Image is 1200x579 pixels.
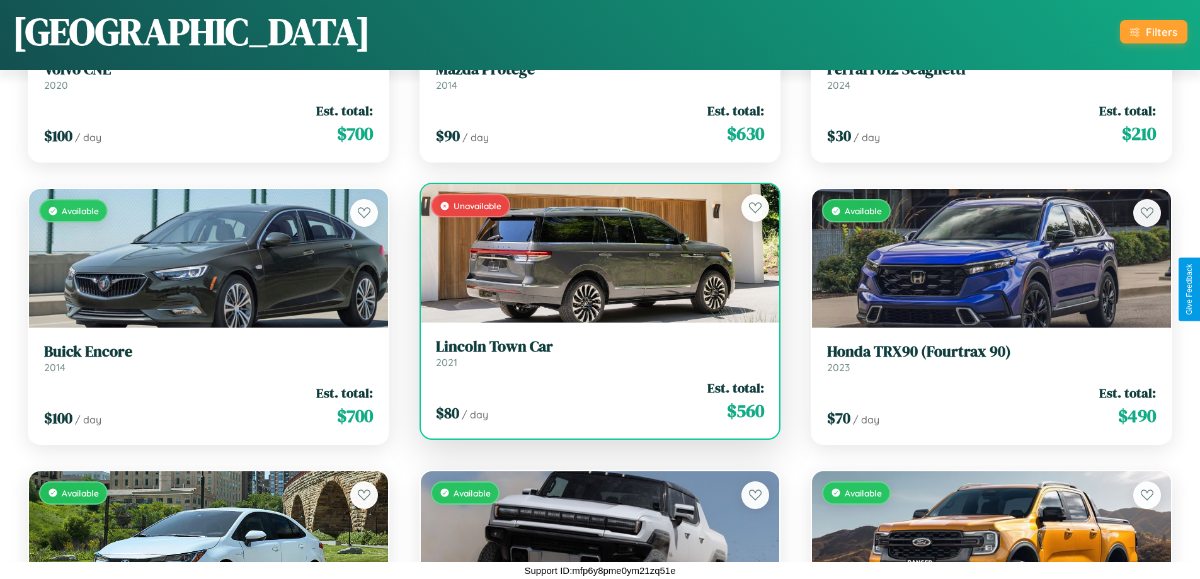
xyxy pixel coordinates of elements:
[436,60,765,79] h3: Mazda Protege
[845,488,882,498] span: Available
[827,361,850,374] span: 2023
[854,131,880,144] span: / day
[1120,20,1187,43] button: Filters
[827,60,1156,79] h3: Ferrari 612 Scaglietti
[827,79,850,91] span: 2024
[44,343,373,361] h3: Buick Encore
[44,79,68,91] span: 2020
[75,131,101,144] span: / day
[454,488,491,498] span: Available
[436,338,765,356] h3: Lincoln Town Car
[44,125,72,146] span: $ 100
[827,408,850,428] span: $ 70
[462,131,489,144] span: / day
[1122,121,1156,146] span: $ 210
[44,60,373,91] a: Volvo CNE2020
[727,398,764,423] span: $ 560
[827,125,851,146] span: $ 30
[44,60,373,79] h3: Volvo CNE
[436,403,459,423] span: $ 80
[316,101,373,120] span: Est. total:
[1099,384,1156,402] span: Est. total:
[1146,25,1177,38] div: Filters
[44,343,373,374] a: Buick Encore2014
[44,361,66,374] span: 2014
[827,60,1156,91] a: Ferrari 612 Scaglietti2024
[1118,403,1156,428] span: $ 490
[436,338,765,369] a: Lincoln Town Car2021
[62,488,99,498] span: Available
[524,562,675,579] p: Support ID: mfp6y8pme0ym21zq51e
[707,101,764,120] span: Est. total:
[316,384,373,402] span: Est. total:
[853,413,879,426] span: / day
[436,356,457,369] span: 2021
[1185,264,1194,315] div: Give Feedback
[337,403,373,428] span: $ 700
[13,6,370,57] h1: [GEOGRAPHIC_DATA]
[436,125,460,146] span: $ 90
[75,413,101,426] span: / day
[1099,101,1156,120] span: Est. total:
[337,121,373,146] span: $ 700
[44,408,72,428] span: $ 100
[462,408,488,421] span: / day
[436,79,457,91] span: 2014
[454,200,501,211] span: Unavailable
[727,121,764,146] span: $ 630
[845,205,882,216] span: Available
[827,343,1156,361] h3: Honda TRX90 (Fourtrax 90)
[436,60,765,91] a: Mazda Protege2014
[707,379,764,397] span: Est. total:
[827,343,1156,374] a: Honda TRX90 (Fourtrax 90)2023
[62,205,99,216] span: Available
